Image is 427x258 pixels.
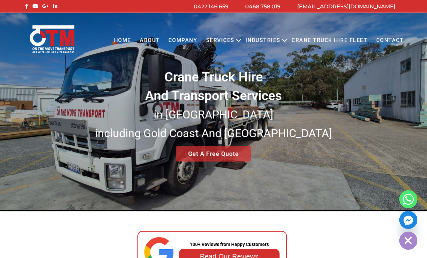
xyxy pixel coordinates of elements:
a: COMPANY [164,31,202,50]
a: Home [109,31,135,50]
a: Facebook_Messenger [399,211,417,229]
strong: 100+ Reviews from Happy Customers [190,242,269,247]
a: About [135,31,164,50]
small: in [GEOGRAPHIC_DATA] including Gold Coast And [GEOGRAPHIC_DATA] [95,108,332,140]
a: Whatsapp [399,190,417,208]
a: Crane Truck Hire Fleet [287,31,372,50]
a: 0422 146 659 [194,3,229,10]
a: Get A Free Quote [176,146,251,162]
a: Services [202,31,239,50]
a: [EMAIL_ADDRESS][DOMAIN_NAME] [297,3,395,10]
a: 0468 758 019 [245,3,281,10]
a: Contact [372,31,408,50]
a: Industries [241,31,285,50]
